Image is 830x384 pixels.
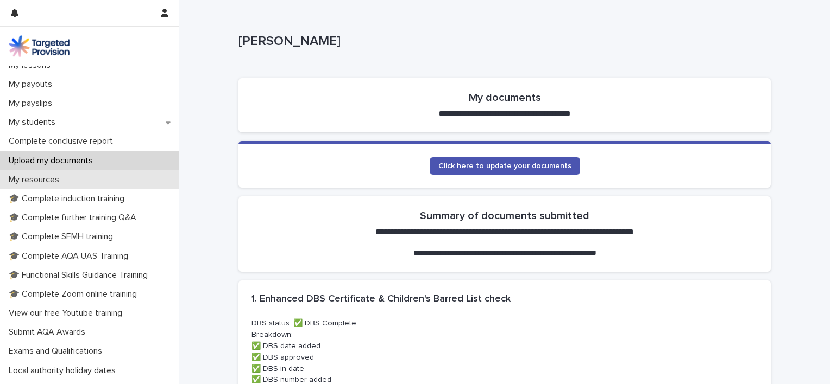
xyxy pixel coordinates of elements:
[4,270,156,280] p: 🎓 Functional Skills Guidance Training
[4,213,145,223] p: 🎓 Complete further training Q&A
[4,232,122,242] p: 🎓 Complete SEMH training
[4,366,124,376] p: Local authority holiday dates
[469,91,541,104] h2: My documents
[4,60,59,71] p: My lessons
[4,194,133,204] p: 🎓 Complete induction training
[438,162,571,170] span: Click here to update your documents
[4,136,122,146] p: Complete conclusive report
[4,175,68,185] p: My resources
[4,308,131,318] p: View our free Youtube training
[4,346,111,356] p: Exams and Qualifications
[4,156,102,166] p: Upload my documents
[251,293,511,305] h2: 1. Enhanced DBS Certificate & Children's Barred List check
[4,251,137,261] p: 🎓 Complete AQA UAS Training
[420,209,589,222] h2: Summary of documents submitted
[4,327,94,337] p: Submit AQA Awards
[430,157,580,175] a: Click here to update your documents
[9,35,70,57] img: M5nRWzHhSzIhMunXDL62
[4,117,64,127] p: My students
[238,34,766,49] p: [PERSON_NAME]
[4,98,61,108] p: My payslips
[4,289,146,299] p: 🎓 Complete Zoom online training
[4,79,61,89] p: My payouts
